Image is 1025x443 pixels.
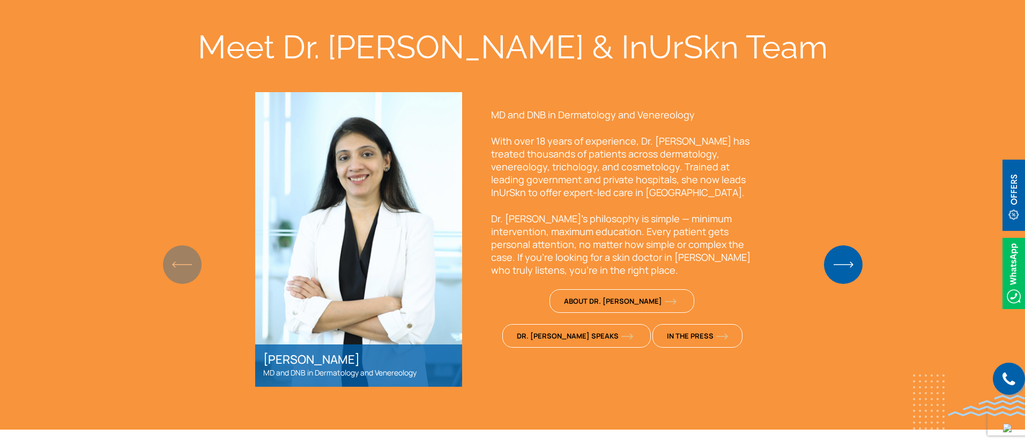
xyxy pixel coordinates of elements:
div: Meet Dr. [PERSON_NAME] & InUrSkn Team [169,28,856,66]
img: orange-arrow [621,333,633,340]
a: In The Pressorange-arrow [652,324,742,348]
img: Dr-Sejal-main [255,92,462,387]
img: bluewave [948,395,1025,416]
p: MD and DNB in Dermatology and Venereology [263,366,454,379]
img: whitedots [913,374,945,430]
div: Next slide [836,253,850,276]
p: MD and DNB in Dermatology and Venereology [491,108,754,121]
span: In The Press [667,331,728,341]
p: With over 18 years of experience, Dr. [PERSON_NAME] has treated thousands of patients across derm... [491,134,754,199]
p: Dr. [PERSON_NAME]’s philosophy is simple — minimum intervention, maximum education. Every patient... [491,212,754,276]
img: orange-arrow [716,333,728,340]
span: About Dr. [PERSON_NAME] [564,296,677,306]
img: up-blue-arrow.svg [1003,424,1012,432]
h2: [PERSON_NAME] [263,352,454,366]
span: Dr. [PERSON_NAME] Speaks [517,331,633,341]
img: orange-arrow [665,298,677,305]
a: About Dr. [PERSON_NAME]orange-arrow [549,289,694,313]
div: 1 / 2 [255,92,770,387]
a: Whatsappicon [1002,266,1025,278]
img: Whatsappicon [1002,238,1025,309]
img: offerBt [1002,160,1025,231]
img: BlueNextArrow [824,245,863,284]
a: Dr. [PERSON_NAME] Speaksorange-arrow [502,324,651,348]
